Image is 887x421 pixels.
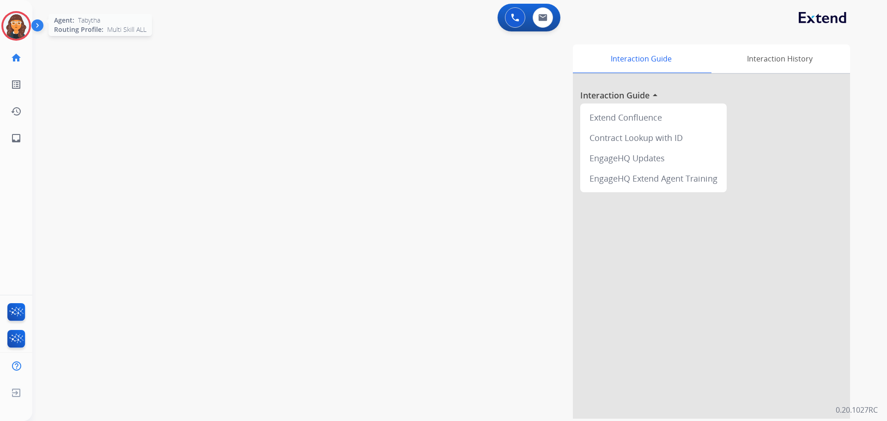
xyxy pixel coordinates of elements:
[11,106,22,117] mat-icon: history
[709,44,850,73] div: Interaction History
[3,13,29,39] img: avatar
[584,128,723,148] div: Contract Lookup with ID
[584,148,723,168] div: EngageHQ Updates
[836,404,878,415] p: 0.20.1027RC
[54,16,74,25] span: Agent:
[11,52,22,63] mat-icon: home
[11,133,22,144] mat-icon: inbox
[11,79,22,90] mat-icon: list_alt
[584,168,723,189] div: EngageHQ Extend Agent Training
[54,25,103,34] span: Routing Profile:
[78,16,100,25] span: Tabytha
[584,107,723,128] div: Extend Confluence
[573,44,709,73] div: Interaction Guide
[107,25,146,34] span: Multi Skill ALL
